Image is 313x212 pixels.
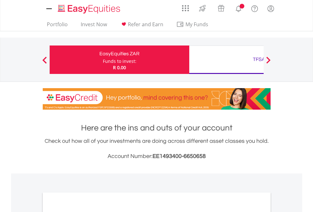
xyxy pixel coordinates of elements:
h1: Here are the ins and outs of your account [43,122,271,134]
div: EasyEquities ZAR [53,49,185,58]
button: Next [262,60,275,66]
span: My Funds [176,20,218,28]
a: Portfolio [44,21,70,31]
a: AppsGrid [178,2,193,12]
a: Refer and Earn [117,21,166,31]
button: Previous [38,60,51,66]
span: R 0.00 [113,64,126,70]
img: EasyCredit Promotion Banner [43,88,271,110]
h3: Account Number: [43,152,271,161]
span: EE1493400-6650658 [153,153,206,159]
a: Invest Now [78,21,110,31]
a: FAQ's and Support [247,2,263,14]
a: Vouchers [212,2,230,13]
a: My Profile [263,2,279,15]
div: Check out how all of your investments are doing across different asset classes you hold. [43,137,271,161]
img: thrive-v2.svg [197,3,208,13]
img: grid-menu-icon.svg [182,5,189,12]
span: Refer and Earn [128,21,163,28]
div: Funds to invest: [103,58,136,64]
img: EasyEquities_Logo.png [57,4,123,14]
a: Home page [55,2,123,14]
a: Notifications [230,2,247,14]
img: vouchers-v2.svg [216,3,226,13]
